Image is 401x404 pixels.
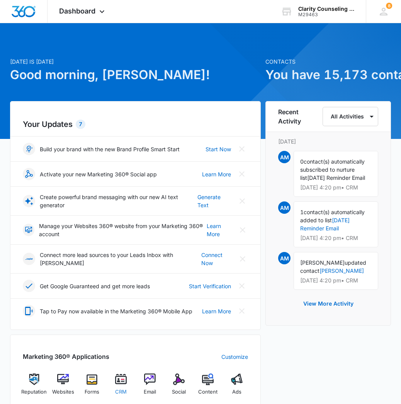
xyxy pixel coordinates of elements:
p: Create powerful brand messaging with our new AI text generator [40,193,197,209]
a: CRM [110,374,133,401]
p: [DATE] 4:20 pm • CRM [300,278,372,283]
p: Build your brand with the new Brand Profile Smart Start [40,145,180,153]
span: Social [172,388,186,396]
button: Close [237,224,248,236]
p: [DATE] 4:20 pm • CRM [300,235,372,241]
span: 8 [386,3,392,9]
p: Get Google Guaranteed and get more leads [40,282,150,290]
span: AM [278,201,291,214]
div: 7 [76,120,85,129]
button: Close [236,280,248,292]
p: [DATE] is [DATE] [10,57,261,66]
p: Connect more lead sources to your Leads Inbox with [PERSON_NAME] [40,251,201,267]
span: Ads [232,388,241,396]
p: [DATE] [278,137,378,145]
h6: Recent Activity [278,107,319,126]
span: Forms [85,388,99,396]
a: Websites [52,374,75,401]
span: Content [198,388,217,396]
p: Activate your new Marketing 360® Social app [40,170,157,178]
span: AM [278,252,291,264]
a: Email [139,374,161,401]
button: View More Activity [296,294,361,313]
span: contact(s) automatically added to list [300,209,365,223]
div: notifications count [386,3,392,9]
a: Generate Text [197,193,232,209]
span: CRM [115,388,127,396]
p: Manage your Websites 360® website from your Marketing 360® account [39,222,207,238]
a: Start Now [206,145,231,153]
a: Connect Now [201,251,232,267]
a: Start Verification [189,282,231,290]
span: contact(s) automatically subscribed to nurture list [300,158,365,181]
a: Social [168,374,190,401]
button: Close [236,195,248,207]
span: Websites [52,388,74,396]
span: 1 [300,209,304,215]
h1: You have 15,173 contacts [265,66,391,84]
h2: Marketing 360® Applications [23,352,109,361]
span: 0 [300,158,304,165]
button: All Activities [323,107,378,126]
h2: Your Updates [23,118,248,130]
span: AM [278,151,291,163]
a: [PERSON_NAME] [319,267,364,274]
span: Reputation [21,388,47,396]
span: [PERSON_NAME] [300,259,345,266]
a: Learn More [202,307,231,315]
a: Reputation [23,374,46,401]
span: Dashboard [59,7,95,15]
a: Learn More [202,170,231,178]
a: Learn More [207,222,233,238]
button: Close [236,143,248,155]
span: [DATE] Reminder Email [307,174,365,181]
a: Customize [221,353,248,361]
button: Close [236,305,248,317]
p: Tap to Pay now available in the Marketing 360® Mobile App [40,307,192,315]
a: Ads [225,374,248,401]
button: Close [236,168,248,180]
div: account id [298,12,355,17]
a: Forms [81,374,104,401]
div: account name [298,6,355,12]
p: Contacts [265,57,391,66]
h1: Good morning, [PERSON_NAME]! [10,66,261,84]
a: Content [196,374,219,401]
button: Close [237,253,248,265]
p: [DATE] 4:20 pm • CRM [300,185,372,190]
span: Email [144,388,156,396]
